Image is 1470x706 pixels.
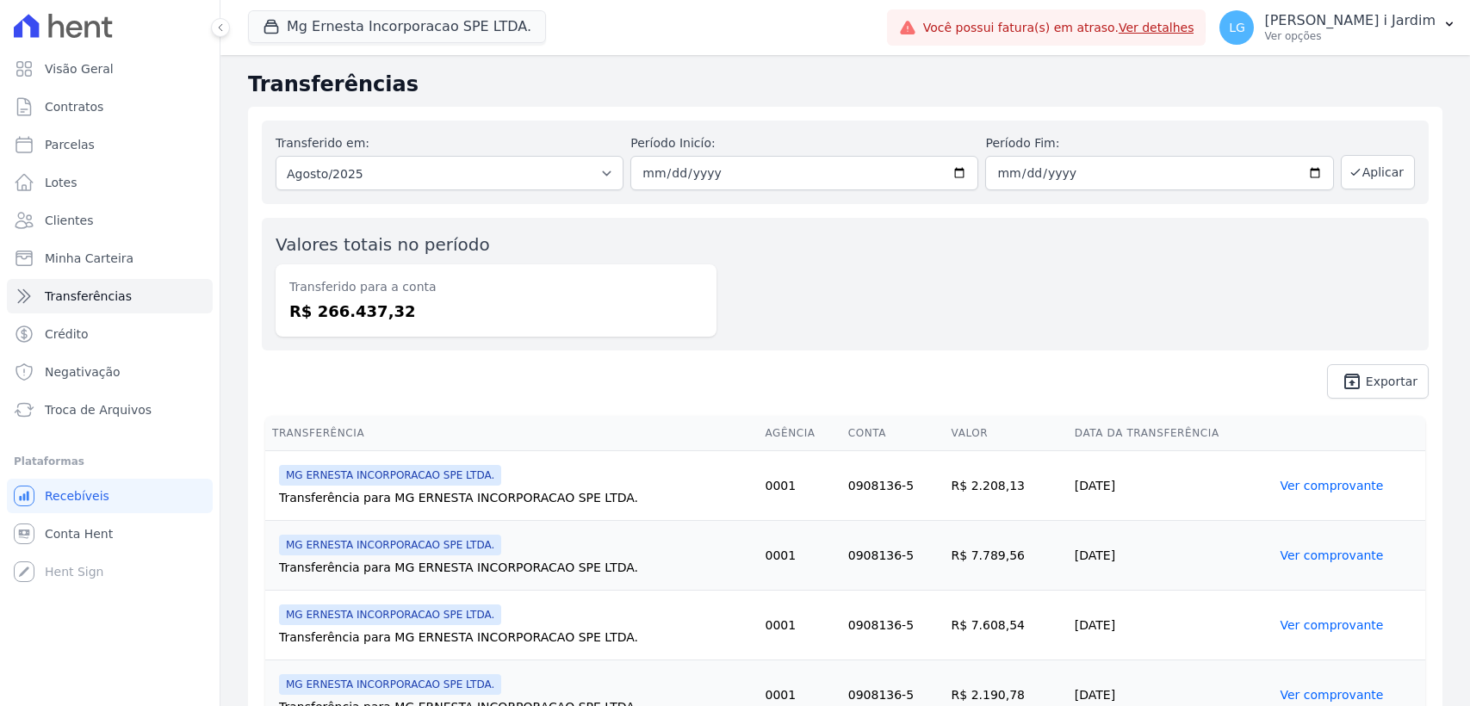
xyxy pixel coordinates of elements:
[45,288,132,305] span: Transferências
[7,317,213,351] a: Crédito
[945,521,1068,591] td: R$ 7.789,56
[945,416,1068,451] th: Valor
[248,10,546,43] button: Mg Ernesta Incorporacao SPE LTDA.
[7,393,213,427] a: Troca de Arquivos
[279,629,751,646] div: Transferência para MG ERNESTA INCORPORACAO SPE LTDA.
[1068,451,1274,521] td: [DATE]
[7,90,213,124] a: Contratos
[289,300,703,323] dd: R$ 266.437,32
[279,559,751,576] div: Transferência para MG ERNESTA INCORPORACAO SPE LTDA.
[1264,29,1436,43] p: Ver opções
[7,52,213,86] a: Visão Geral
[841,591,945,660] td: 0908136-5
[7,279,213,313] a: Transferências
[45,136,95,153] span: Parcelas
[1342,371,1362,392] i: unarchive
[758,521,840,591] td: 0001
[45,525,113,542] span: Conta Hent
[945,451,1068,521] td: R$ 2.208,13
[45,487,109,505] span: Recebíveis
[1264,12,1436,29] p: [PERSON_NAME] i Jardim
[279,465,501,486] span: MG ERNESTA INCORPORACAO SPE LTDA.
[45,250,133,267] span: Minha Carteira
[841,416,945,451] th: Conta
[758,416,840,451] th: Agência
[7,165,213,200] a: Lotes
[45,174,78,191] span: Lotes
[14,451,206,472] div: Plataformas
[758,451,840,521] td: 0001
[279,489,751,506] div: Transferência para MG ERNESTA INCORPORACAO SPE LTDA.
[289,278,703,296] dt: Transferido para a conta
[841,451,945,521] td: 0908136-5
[7,517,213,551] a: Conta Hent
[841,521,945,591] td: 0908136-5
[945,591,1068,660] td: R$ 7.608,54
[923,19,1194,37] span: Você possui fatura(s) em atraso.
[630,134,978,152] label: Período Inicío:
[758,591,840,660] td: 0001
[1327,364,1429,399] a: unarchive Exportar
[1119,21,1194,34] a: Ver detalhes
[1341,155,1415,189] button: Aplicar
[7,127,213,162] a: Parcelas
[1281,479,1384,492] a: Ver comprovante
[45,98,103,115] span: Contratos
[45,325,89,343] span: Crédito
[1281,688,1384,702] a: Ver comprovante
[45,401,152,418] span: Troca de Arquivos
[1281,548,1384,562] a: Ver comprovante
[45,212,93,229] span: Clientes
[265,416,758,451] th: Transferência
[1068,416,1274,451] th: Data da Transferência
[1068,521,1274,591] td: [DATE]
[1366,376,1417,387] span: Exportar
[7,355,213,389] a: Negativação
[276,234,490,255] label: Valores totais no período
[276,136,369,150] label: Transferido em:
[7,241,213,276] a: Minha Carteira
[1206,3,1470,52] button: LG [PERSON_NAME] i Jardim Ver opções
[45,60,114,77] span: Visão Geral
[985,134,1333,152] label: Período Fim:
[279,535,501,555] span: MG ERNESTA INCORPORACAO SPE LTDA.
[1229,22,1245,34] span: LG
[7,203,213,238] a: Clientes
[279,604,501,625] span: MG ERNESTA INCORPORACAO SPE LTDA.
[1281,618,1384,632] a: Ver comprovante
[45,363,121,381] span: Negativação
[248,69,1442,100] h2: Transferências
[279,674,501,695] span: MG ERNESTA INCORPORACAO SPE LTDA.
[1068,591,1274,660] td: [DATE]
[7,479,213,513] a: Recebíveis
